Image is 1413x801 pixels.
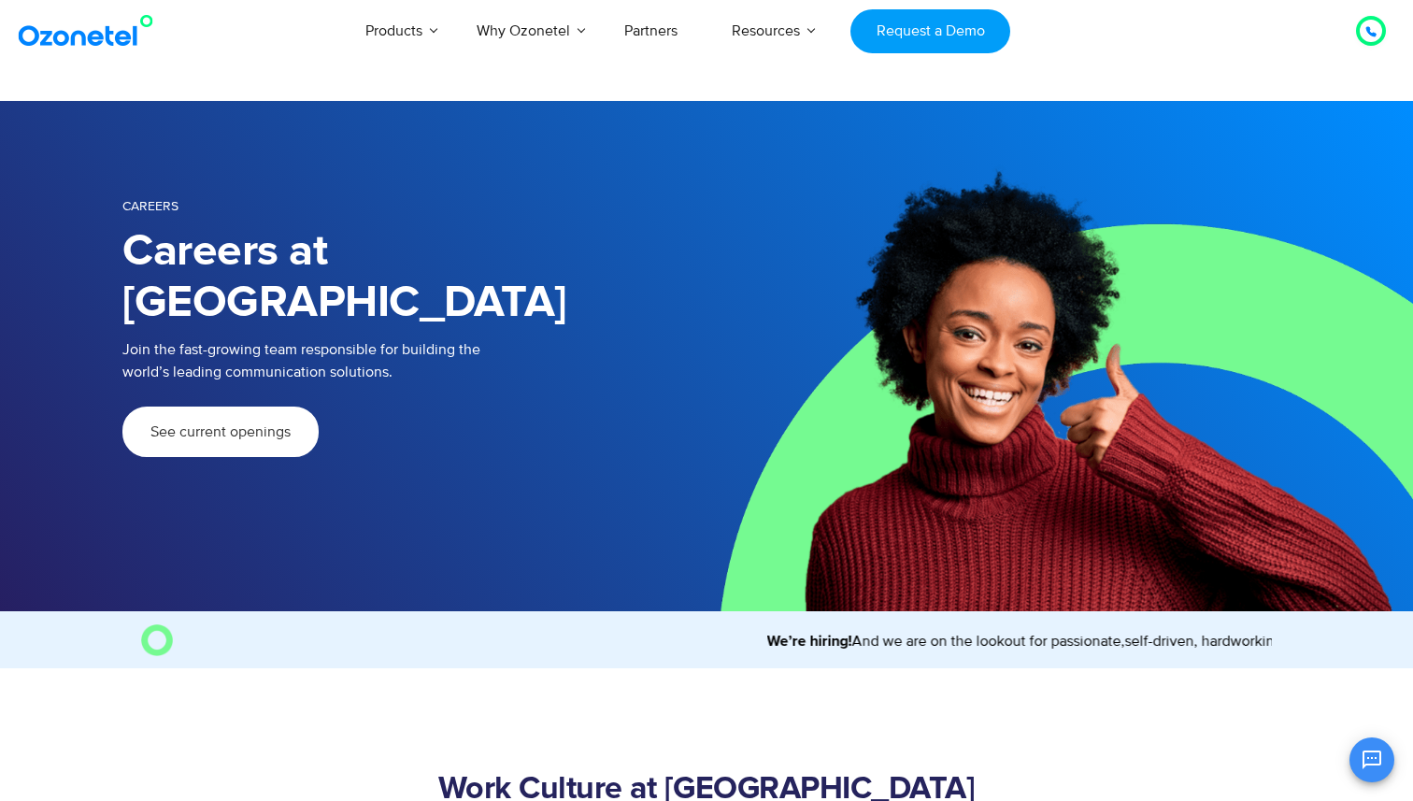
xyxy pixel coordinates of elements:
[721,634,806,649] strong: We’re hiring!
[122,198,178,214] span: Careers
[150,424,291,439] span: See current openings
[122,338,678,383] p: Join the fast-growing team responsible for building the world’s leading communication solutions.
[850,9,1010,53] a: Request a Demo
[141,624,173,656] img: O Image
[181,630,1273,652] marquee: And we are on the lookout for passionate,self-driven, hardworking team members to join us. Come, ...
[122,407,319,457] a: See current openings
[122,226,706,329] h1: Careers at [GEOGRAPHIC_DATA]
[1349,737,1394,782] button: Open chat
